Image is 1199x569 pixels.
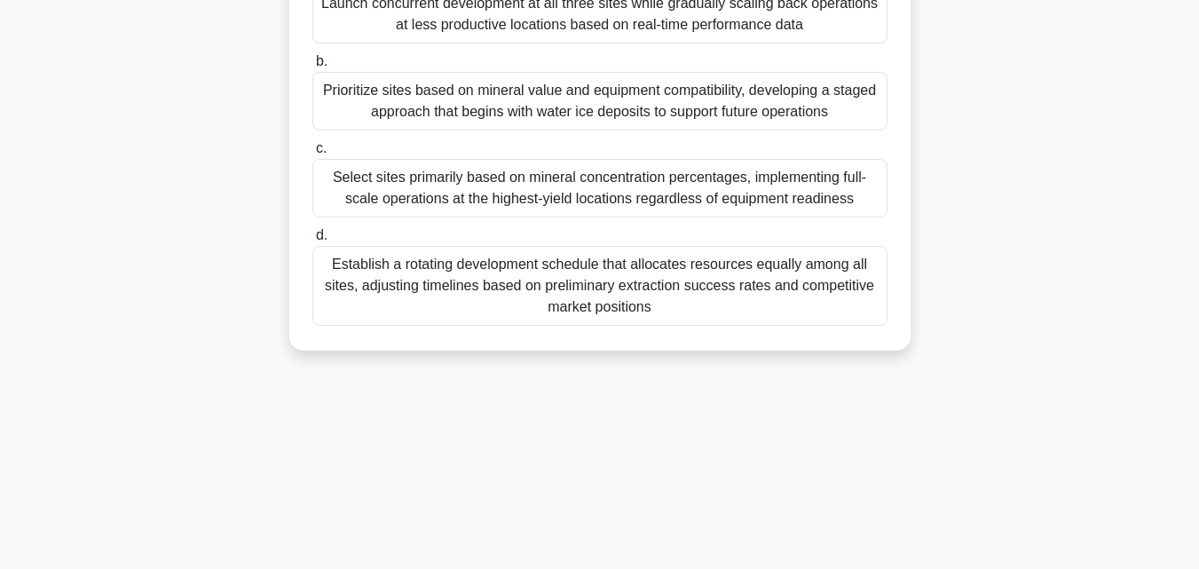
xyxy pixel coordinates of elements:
[312,246,887,326] div: Establish a rotating development schedule that allocates resources equally among all sites, adjus...
[316,227,327,242] span: d.
[316,140,327,155] span: c.
[312,72,887,130] div: Prioritize sites based on mineral value and equipment compatibility, developing a staged approach...
[312,159,887,217] div: Select sites primarily based on mineral concentration percentages, implementing full-scale operat...
[316,53,327,68] span: b.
